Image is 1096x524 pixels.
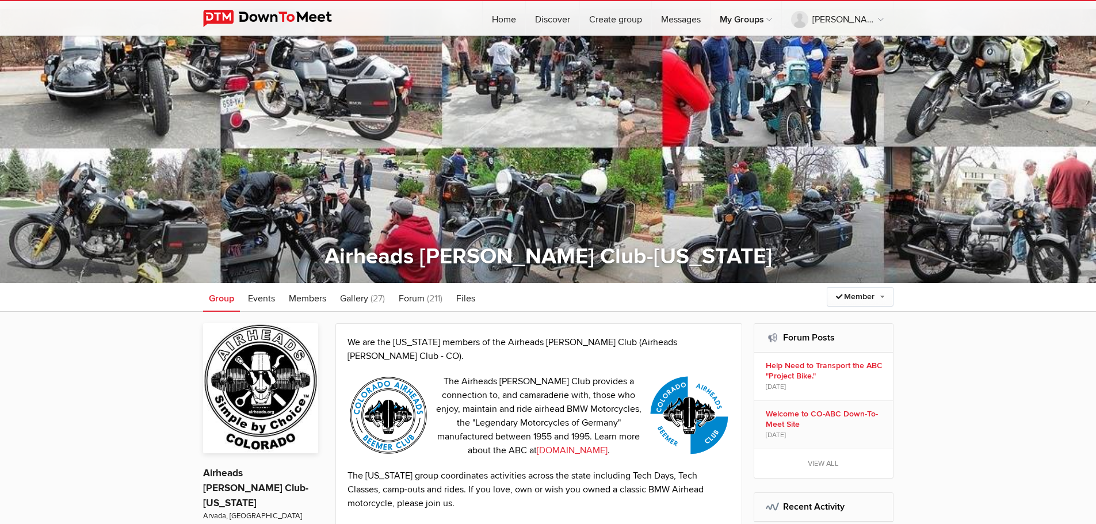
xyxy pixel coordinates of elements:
[711,1,781,36] a: My Groups
[456,293,475,304] span: Files
[483,1,525,36] a: Home
[203,283,240,312] a: Group
[754,401,893,449] a: Welcome to CO-ABC Down-To-Meet Site [DATE]
[766,430,786,441] span: [DATE]
[766,409,885,430] b: Welcome to CO-ABC Down-To-Meet Site
[766,493,881,521] h2: Recent Activity
[203,511,318,522] span: Arvada, [GEOGRAPHIC_DATA]
[347,469,731,510] p: The [US_STATE] group coordinates activities across the state including Tech Days, Tech Classes, c...
[766,382,786,392] span: [DATE]
[427,293,442,304] span: (211)
[289,293,326,304] span: Members
[334,283,391,312] a: Gallery (27)
[203,10,350,27] img: DownToMeet
[393,283,448,312] a: Forum (211)
[248,293,275,304] span: Events
[652,1,710,36] a: Messages
[203,323,318,453] img: Airheads Beemer Club-Colorado
[399,293,425,304] span: Forum
[754,353,893,400] a: Help Need to Transport the ABC "Project Bike." [DATE]
[209,293,234,304] span: Group
[526,1,579,36] a: Discover
[450,283,481,312] a: Files
[347,335,731,363] p: We are the [US_STATE] members of the Airheads [PERSON_NAME] Club (Airheads [PERSON_NAME] Club - CO).
[782,1,893,36] a: [PERSON_NAME]
[371,293,385,304] span: (27)
[827,287,893,307] a: Member
[754,449,893,478] a: View all
[283,283,332,312] a: Members
[436,376,641,456] span: The Airheads [PERSON_NAME] Club provides a connection to, and camaraderie with, those who enjoy, ...
[340,293,368,304] span: Gallery
[608,445,610,456] span: .
[537,445,608,456] a: [DOMAIN_NAME]
[783,332,835,343] a: Forum Posts
[242,283,281,312] a: Events
[580,1,651,36] a: Create group
[766,361,885,381] b: Help Need to Transport the ABC "Project Bike."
